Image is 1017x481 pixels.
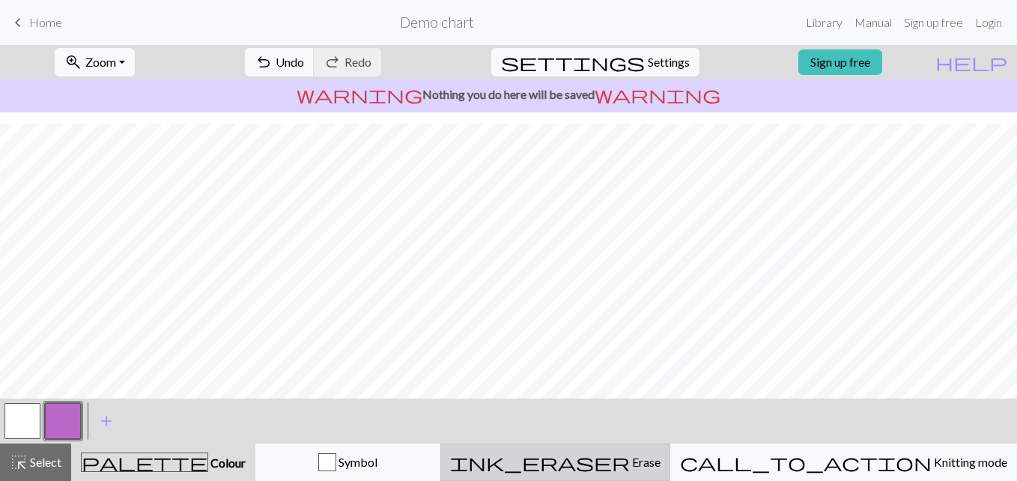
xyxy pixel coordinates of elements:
[28,455,61,469] span: Select
[648,53,690,71] span: Settings
[848,7,898,37] a: Manual
[501,53,645,71] i: Settings
[501,52,645,73] span: settings
[680,452,932,473] span: call_to_action
[85,55,116,69] span: Zoom
[898,7,969,37] a: Sign up free
[440,444,670,481] button: Erase
[71,444,255,481] button: Colour
[798,49,882,75] a: Sign up free
[9,12,27,33] span: keyboard_arrow_left
[336,455,377,469] span: Symbol
[82,452,207,473] span: palette
[800,7,848,37] a: Library
[97,411,115,432] span: add
[630,455,661,469] span: Erase
[55,48,135,76] button: Zoom
[208,456,246,470] span: Colour
[491,48,699,76] button: SettingsSettings
[595,84,720,105] span: warning
[255,52,273,73] span: undo
[400,13,474,31] h2: Demo chart
[9,10,62,35] a: Home
[10,452,28,473] span: highlight_alt
[255,444,440,481] button: Symbol
[932,455,1007,469] span: Knitting mode
[6,85,1011,103] p: Nothing you do here will be saved
[297,84,422,105] span: warning
[29,15,62,29] span: Home
[276,55,304,69] span: Undo
[969,7,1008,37] a: Login
[450,452,630,473] span: ink_eraser
[935,52,1007,73] span: help
[245,48,315,76] button: Undo
[670,444,1017,481] button: Knitting mode
[64,52,82,73] span: zoom_in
